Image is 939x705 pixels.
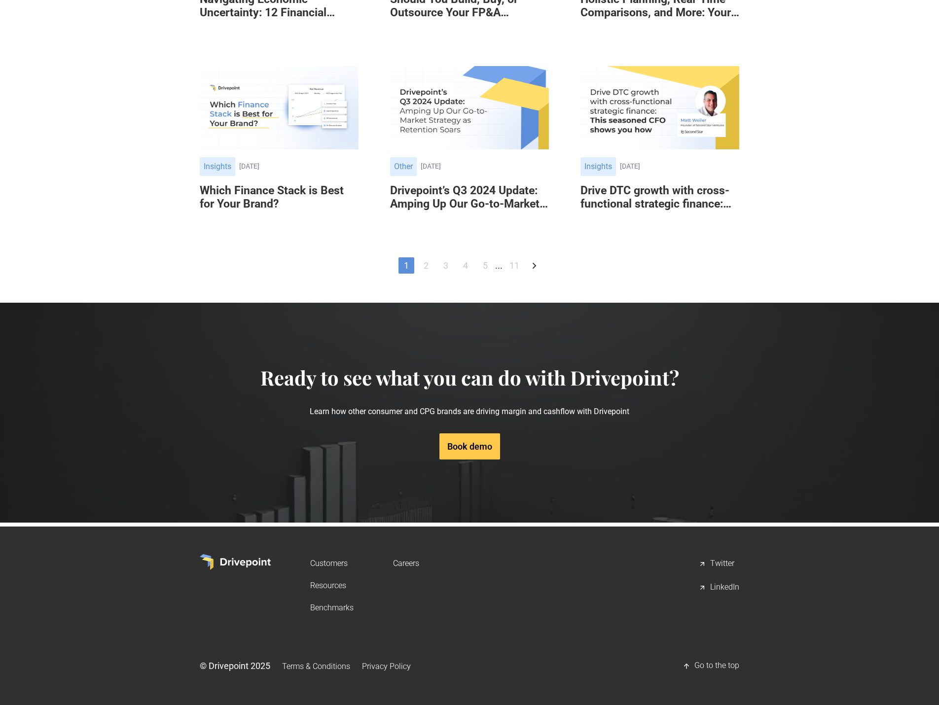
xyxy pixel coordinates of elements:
[438,257,454,274] a: 3
[310,554,354,572] a: Customers
[282,657,350,675] a: Terms & Conditions
[200,66,359,226] a: Insights[DATE]Which Finance Stack is Best for Your Brand?
[710,558,734,570] div: Twitter
[200,257,739,274] div: List
[580,184,739,211] h6: Drive DTC growth with cross-functional strategic finance: This seasoned CFO shows you how
[200,660,270,672] div: © Drivepoint 2025
[390,66,549,226] a: Other[DATE]Drivepoint’s Q3 2024 Update: Amping Up Our Go-to-Market Strategy as Retention Soars
[580,66,739,149] img: Drive DTC growth with cross-functional strategic finance: This seasoned CFO shows you how
[505,257,524,274] a: 11
[477,257,493,274] a: 5
[200,157,235,176] div: Insights
[418,257,434,274] a: 2
[526,257,542,274] a: Next Page
[390,66,549,149] img: Drivepoint’s Q3 2024 Update: Amping Up Our Go-to-Market Strategy as Retention Soars
[310,576,354,595] a: Resources
[398,257,414,274] a: 1
[698,578,739,598] a: LinkedIn
[200,184,359,211] h6: Which Finance Stack is Best for Your Brand?
[239,162,359,171] div: [DATE]
[393,554,419,572] a: Careers
[310,599,354,617] a: Benchmarks
[458,257,473,274] a: 4
[260,366,679,389] h4: Ready to see what you can do with Drivepoint?
[390,184,549,211] h6: Drivepoint’s Q3 2024 Update: Amping Up Our Go-to-Market Strategy as Retention Soars
[698,554,739,574] a: Twitter
[683,656,739,676] a: Go to the top
[390,157,417,176] div: Other
[710,582,739,594] div: LinkedIn
[200,66,359,149] img: Which Finance Stack is Best for Your Brand?
[421,162,549,171] div: [DATE]
[495,259,503,272] div: ...
[439,433,500,459] a: Book demo
[580,157,616,176] div: Insights
[362,657,411,675] a: Privacy Policy
[620,162,739,171] div: [DATE]
[260,389,679,433] p: Learn how other consumer and CPG brands are driving margin and cashflow with Drivepoint
[580,66,739,226] a: Insights[DATE]Drive DTC growth with cross-functional strategic finance: This seasoned CFO shows y...
[694,660,739,672] div: Go to the top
